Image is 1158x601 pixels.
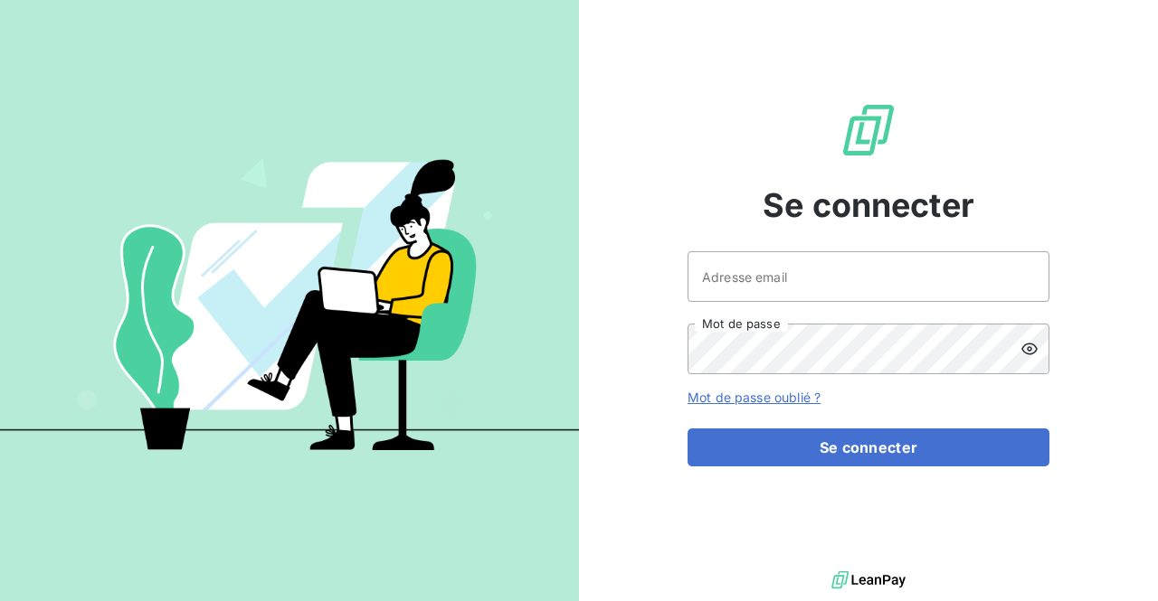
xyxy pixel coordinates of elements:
[688,251,1049,302] input: placeholder
[831,567,906,594] img: logo
[688,390,821,405] a: Mot de passe oublié ?
[840,101,897,159] img: Logo LeanPay
[688,428,1049,466] button: Se connecter
[763,181,974,230] span: Se connecter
